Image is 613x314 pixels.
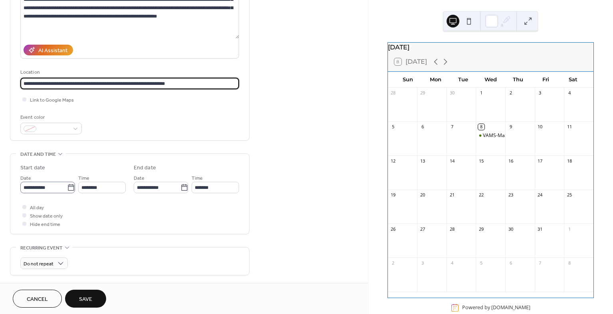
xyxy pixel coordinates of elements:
div: Location [20,68,237,77]
div: 6 [419,124,425,130]
div: 6 [508,260,514,266]
div: Mon [422,72,449,88]
div: 9 [508,124,514,130]
div: 22 [478,192,484,198]
span: Time [192,174,203,183]
div: Thu [504,72,532,88]
span: Save [79,295,92,304]
div: 5 [478,260,484,266]
span: Recurring event [20,244,63,252]
div: 3 [419,260,425,266]
div: 12 [390,158,396,164]
div: 24 [537,192,543,198]
div: 3 [537,90,543,96]
div: 26 [390,226,396,232]
div: 2 [508,90,514,96]
div: VAMS-MaST3 workshop on PPI analysis [476,132,505,139]
div: 15 [478,158,484,164]
div: Sun [394,72,422,88]
span: Show date only [30,212,63,220]
div: Wed [477,72,504,88]
div: 1 [566,226,572,232]
div: 31 [537,226,543,232]
div: 29 [478,226,484,232]
a: [DOMAIN_NAME] [491,304,530,311]
div: 28 [390,90,396,96]
div: 30 [508,226,514,232]
span: Link to Google Maps [30,96,74,104]
div: Start date [20,164,45,172]
div: Fri [532,72,560,88]
div: 1 [478,90,484,96]
div: 17 [537,158,543,164]
div: 7 [449,124,455,130]
div: 27 [419,226,425,232]
div: [DATE] [388,43,593,52]
span: Date [134,174,144,183]
span: Hide end time [30,220,60,229]
div: 25 [566,192,572,198]
div: VAMS-MaST3 workshop on PPI analysis [483,132,570,139]
span: Cancel [27,295,48,304]
div: 18 [566,158,572,164]
span: Date [20,174,31,183]
span: Time [78,174,89,183]
div: 4 [449,260,455,266]
div: 30 [449,90,455,96]
button: Cancel [13,290,62,308]
span: Date and time [20,150,56,159]
div: Powered by [462,304,530,311]
div: 13 [419,158,425,164]
div: 4 [566,90,572,96]
div: 28 [449,226,455,232]
div: End date [134,164,156,172]
div: 8 [566,260,572,266]
span: Do not repeat [24,259,53,269]
div: 19 [390,192,396,198]
div: Sat [560,72,587,88]
div: AI Assistant [38,47,67,55]
div: 5 [390,124,396,130]
div: 16 [508,158,514,164]
div: Tue [449,72,477,88]
div: 21 [449,192,455,198]
button: AI Assistant [24,45,73,55]
div: 20 [419,192,425,198]
div: 2 [390,260,396,266]
div: 8 [478,124,484,130]
div: 10 [537,124,543,130]
div: 29 [419,90,425,96]
button: Save [65,290,106,308]
div: 11 [566,124,572,130]
div: 23 [508,192,514,198]
span: All day [30,204,44,212]
div: 14 [449,158,455,164]
div: 7 [537,260,543,266]
div: Event color [20,113,80,122]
